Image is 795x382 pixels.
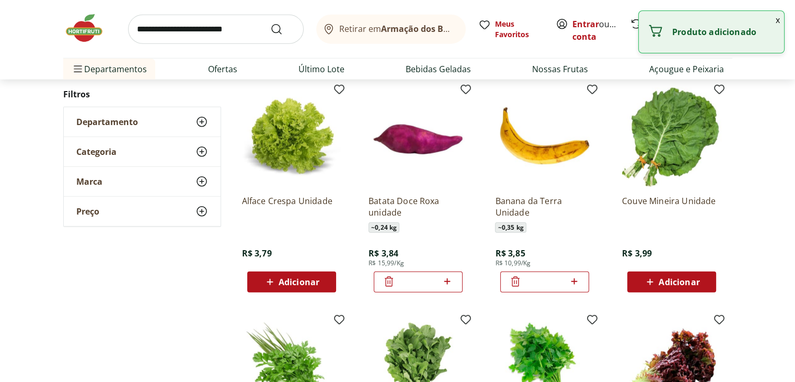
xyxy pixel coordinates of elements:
span: Adicionar [279,278,319,286]
button: Adicionar [627,272,716,293]
a: Açougue e Peixaria [649,63,724,75]
a: Batata Doce Roxa unidade [368,195,468,218]
button: Submit Search [270,23,295,36]
span: Marca [76,176,102,187]
a: Criar conta [572,18,630,42]
img: Couve Mineira Unidade [622,87,721,187]
button: Fechar notificação [771,11,784,29]
span: Departamentos [72,57,147,82]
span: R$ 3,79 [242,248,272,259]
a: Couve Mineira Unidade [622,195,721,218]
a: Nossas Frutas [532,63,588,75]
input: search [128,15,304,44]
img: Batata Doce Roxa unidade [368,87,468,187]
span: R$ 15,99/Kg [368,259,404,267]
a: Entrar [572,18,599,30]
span: Categoria [76,147,117,157]
span: R$ 3,99 [622,248,652,259]
span: Meus Favoritos [495,19,543,40]
img: Alface Crespa Unidade [242,87,341,187]
span: ou [572,18,619,43]
span: R$ 3,84 [368,248,398,259]
a: Ofertas [208,63,237,75]
a: Meus Favoritos [478,19,543,40]
button: Marca [64,167,221,196]
span: Preço [76,206,99,217]
button: Menu [72,57,84,82]
span: R$ 10,99/Kg [495,259,531,267]
span: Adicionar [659,278,699,286]
b: Armação dos Búzios/RJ [381,23,477,35]
button: Retirar emArmação dos Búzios/RJ [316,15,466,44]
a: Banana da Terra Unidade [495,195,594,218]
p: Produto adicionado [672,27,776,37]
img: Hortifruti [63,13,116,44]
img: Banana da Terra Unidade [495,87,594,187]
span: ~ 0,35 kg [495,222,526,233]
span: ~ 0,24 kg [368,222,399,233]
h2: Filtros [63,84,221,105]
span: R$ 3,85 [495,248,525,259]
button: Departamento [64,107,221,137]
button: Adicionar [247,272,336,293]
span: Retirar em [339,24,455,33]
a: Último Lote [298,63,344,75]
a: Alface Crespa Unidade [242,195,341,218]
button: Categoria [64,137,221,166]
a: Bebidas Geladas [406,63,471,75]
button: Preço [64,197,221,226]
span: Departamento [76,117,138,127]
